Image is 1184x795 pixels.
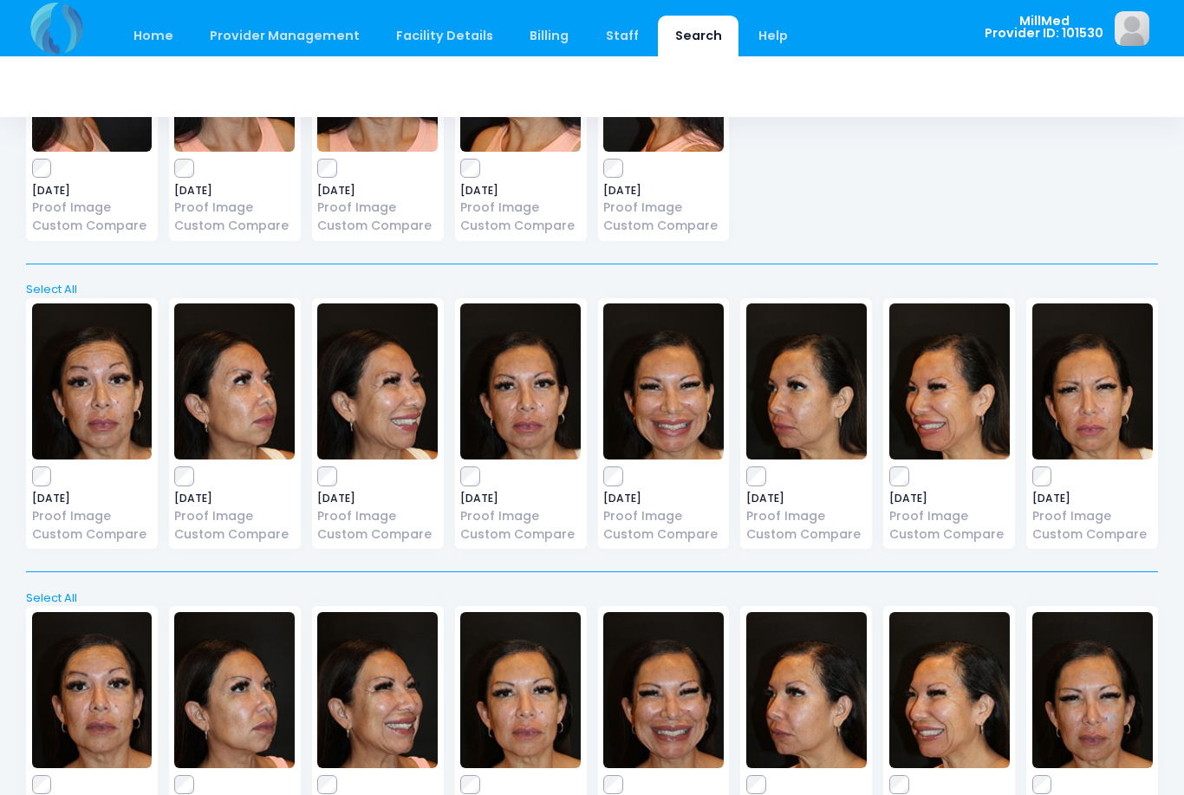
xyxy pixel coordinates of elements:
[603,199,724,217] a: Proof Image
[460,186,581,196] span: [DATE]
[460,303,581,459] img: image
[889,303,1010,459] img: image
[589,16,655,56] a: Staff
[116,16,190,56] a: Home
[1032,303,1153,459] img: image
[32,199,153,217] a: Proof Image
[746,493,867,504] span: [DATE]
[317,507,438,525] a: Proof Image
[742,16,805,56] a: Help
[889,507,1010,525] a: Proof Image
[658,16,738,56] a: Search
[889,525,1010,544] a: Custom Compare
[746,507,867,525] a: Proof Image
[317,186,438,196] span: [DATE]
[174,217,295,235] a: Custom Compare
[317,199,438,217] a: Proof Image
[380,16,511,56] a: Facility Details
[603,186,724,196] span: [DATE]
[1032,612,1153,768] img: image
[32,612,153,768] img: image
[317,612,438,768] img: image
[317,525,438,544] a: Custom Compare
[21,281,1164,298] a: Select All
[174,507,295,525] a: Proof Image
[1115,11,1149,46] img: image
[985,15,1103,40] span: MillMed Provider ID: 101530
[21,590,1164,607] a: Select All
[317,303,438,459] img: image
[174,493,295,504] span: [DATE]
[746,525,867,544] a: Custom Compare
[746,303,867,459] img: image
[513,16,586,56] a: Billing
[460,493,581,504] span: [DATE]
[317,493,438,504] span: [DATE]
[32,507,153,525] a: Proof Image
[460,612,581,768] img: image
[174,612,295,768] img: image
[603,217,724,235] a: Custom Compare
[746,612,867,768] img: image
[1032,525,1153,544] a: Custom Compare
[603,303,724,459] img: image
[174,525,295,544] a: Custom Compare
[603,507,724,525] a: Proof Image
[317,217,438,235] a: Custom Compare
[603,525,724,544] a: Custom Compare
[460,217,581,235] a: Custom Compare
[32,525,153,544] a: Custom Compare
[32,186,153,196] span: [DATE]
[32,217,153,235] a: Custom Compare
[174,186,295,196] span: [DATE]
[1032,507,1153,525] a: Proof Image
[1032,493,1153,504] span: [DATE]
[460,199,581,217] a: Proof Image
[603,612,724,768] img: image
[192,16,376,56] a: Provider Management
[603,493,724,504] span: [DATE]
[460,525,581,544] a: Custom Compare
[174,199,295,217] a: Proof Image
[174,303,295,459] img: image
[889,612,1010,768] img: image
[32,303,153,459] img: image
[460,507,581,525] a: Proof Image
[32,493,153,504] span: [DATE]
[889,493,1010,504] span: [DATE]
